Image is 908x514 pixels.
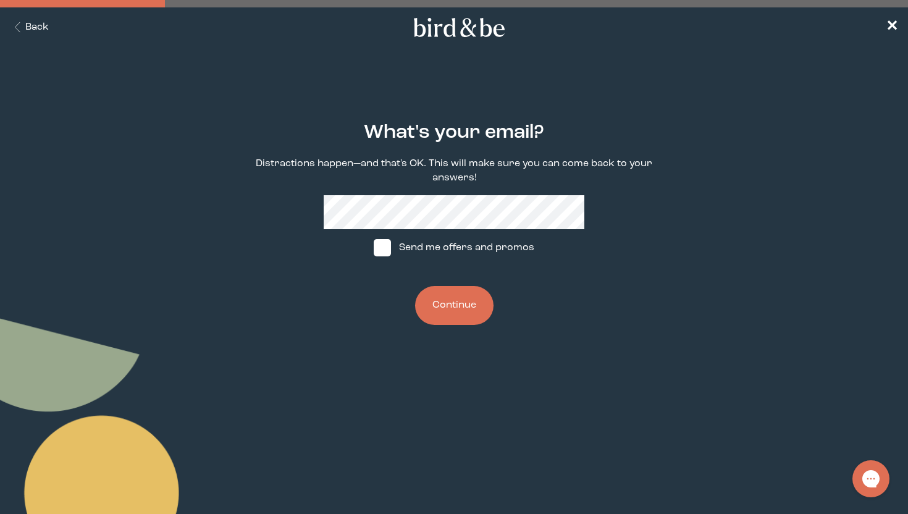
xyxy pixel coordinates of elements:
label: Send me offers and promos [362,229,546,266]
button: Back Button [10,20,49,35]
a: ✕ [886,17,898,38]
h2: What's your email? [364,119,544,147]
p: Distractions happen—and that's OK. This will make sure you can come back to your answers! [237,157,671,185]
iframe: Gorgias live chat messenger [846,456,896,502]
span: ✕ [886,20,898,35]
button: Continue [415,286,494,325]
